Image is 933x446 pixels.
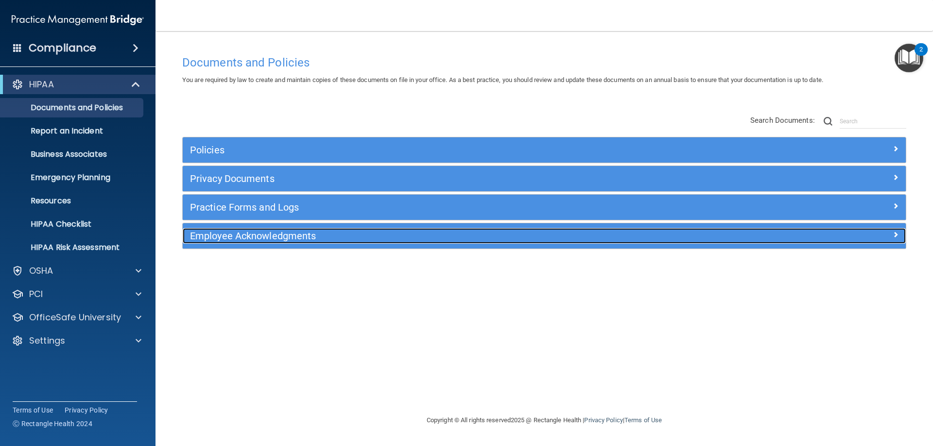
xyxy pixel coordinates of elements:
[840,114,906,129] input: Search
[6,196,139,206] p: Resources
[12,265,141,277] a: OSHA
[919,50,923,62] div: 2
[367,405,722,436] div: Copyright © All rights reserved 2025 @ Rectangle Health | |
[190,142,898,158] a: Policies
[6,103,139,113] p: Documents and Policies
[824,117,832,126] img: ic-search.3b580494.png
[65,405,108,415] a: Privacy Policy
[29,41,96,55] h4: Compliance
[12,79,141,90] a: HIPAA
[6,219,139,229] p: HIPAA Checklist
[190,171,898,186] a: Privacy Documents
[624,416,662,424] a: Terms of Use
[190,199,898,215] a: Practice Forms and Logs
[29,265,53,277] p: OSHA
[12,335,141,347] a: Settings
[13,405,53,415] a: Terms of Use
[12,10,144,30] img: PMB logo
[29,312,121,323] p: OfficeSafe University
[190,173,718,184] h5: Privacy Documents
[765,377,921,416] iframe: Drift Widget Chat Controller
[29,288,43,300] p: PCI
[750,116,815,125] span: Search Documents:
[895,44,923,72] button: Open Resource Center, 2 new notifications
[12,312,141,323] a: OfficeSafe University
[12,288,141,300] a: PCI
[13,419,92,429] span: Ⓒ Rectangle Health 2024
[6,173,139,182] p: Emergency Planning
[190,228,898,244] a: Employee Acknowledgments
[6,126,139,136] p: Report an Incident
[190,145,718,155] h5: Policies
[6,243,139,252] p: HIPAA Risk Assessment
[6,149,139,159] p: Business Associates
[29,79,54,90] p: HIPAA
[182,76,823,83] span: You are required by law to create and maintain copies of these documents on file in your office. ...
[29,335,65,347] p: Settings
[182,56,906,69] h4: Documents and Policies
[190,231,718,241] h5: Employee Acknowledgments
[584,416,622,424] a: Privacy Policy
[190,202,718,213] h5: Practice Forms and Logs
